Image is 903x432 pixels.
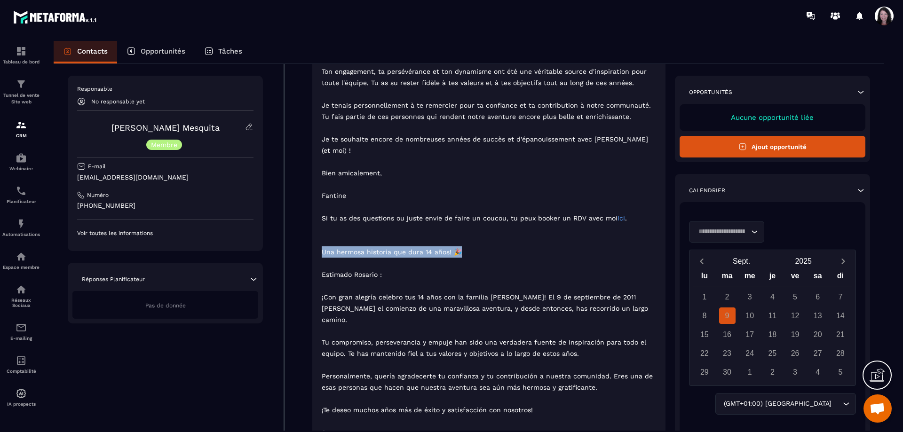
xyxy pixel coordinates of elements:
[2,112,40,145] a: formationformationCRM
[16,46,27,57] img: formation
[77,173,253,182] p: [EMAIL_ADDRESS][DOMAIN_NAME]
[863,394,892,423] div: Ouvrir le chat
[88,163,106,170] p: E-mail
[322,404,656,416] p: ¡Te deseo muchos años más de éxito y satisfacción con nosotros!
[2,133,40,138] p: CRM
[2,298,40,308] p: Réseaux Sociaux
[764,364,781,380] div: 2
[689,187,725,194] p: Calendrier
[832,345,848,361] div: 28
[322,370,656,393] p: Personalmente, quería agradecerte tu confianza y tu contribución a nuestra comunidad. Eres una de...
[145,302,186,309] span: Pas de donnée
[322,190,656,201] p: Fantine
[322,167,656,179] p: Bien amicalement,
[696,289,713,305] div: 1
[693,269,852,380] div: Calendar wrapper
[832,326,848,343] div: 21
[82,275,145,283] p: Réponses Planificateur
[689,221,764,243] div: Search for option
[322,66,656,88] p: Ton engagement, ta persévérance et ton dynamisme ont été une véritable source d'inspiration pour ...
[2,369,40,374] p: Comptabilité
[2,336,40,341] p: E-mailing
[322,134,656,156] p: Je te souhaite encore de nombreuses années de succès et d'épanouissement avec [PERSON_NAME] (et m...
[764,307,781,324] div: 11
[695,227,749,237] input: Search for option
[77,201,253,210] p: [PHONE_NUMBER]
[322,246,656,258] p: Una hermosa historia que dura 14 años! 🎉
[16,284,27,295] img: social-network
[764,289,781,305] div: 4
[2,59,40,64] p: Tableau de bord
[716,269,738,286] div: ma
[16,218,27,229] img: automations
[787,307,803,324] div: 12
[696,326,713,343] div: 15
[787,345,803,361] div: 26
[787,289,803,305] div: 5
[807,269,829,286] div: sa
[2,232,40,237] p: Automatisations
[16,388,27,399] img: automations
[832,307,848,324] div: 14
[787,364,803,380] div: 3
[833,399,840,409] input: Search for option
[719,326,736,343] div: 16
[2,71,40,112] a: formationformationTunnel de vente Site web
[742,307,758,324] div: 10
[742,345,758,361] div: 24
[693,289,852,380] div: Calendar days
[16,152,27,164] img: automations
[2,315,40,348] a: emailemailE-mailing
[13,8,98,25] img: logo
[2,199,40,204] p: Planificateur
[618,214,625,222] a: Ici
[715,393,856,415] div: Search for option
[764,326,781,343] div: 18
[809,289,826,305] div: 6
[742,326,758,343] div: 17
[2,348,40,381] a: accountantaccountantComptabilité
[784,269,806,286] div: ve
[832,289,848,305] div: 7
[151,141,177,148] p: Membre
[719,364,736,380] div: 30
[719,289,736,305] div: 2
[764,345,781,361] div: 25
[787,326,803,343] div: 19
[2,145,40,178] a: automationsautomationsWebinaire
[693,269,716,286] div: lu
[322,212,656,224] p: Si tu as des questions ou juste envie de faire un coucou, tu peux booker un RDV avec moi .
[2,39,40,71] a: formationformationTableau de bord
[809,307,826,324] div: 13
[218,47,242,55] p: Tâches
[2,265,40,270] p: Espace membre
[696,307,713,324] div: 8
[2,178,40,211] a: schedulerschedulerPlanificateur
[738,269,761,286] div: me
[809,364,826,380] div: 4
[742,289,758,305] div: 3
[16,185,27,196] img: scheduler
[16,251,27,262] img: automations
[54,41,117,63] a: Contacts
[680,136,865,157] button: Ajout opportunité
[322,337,656,359] p: Tu compromiso, perseverancia y empuje han sido una verdadera fuente de inspiración para todo el e...
[77,47,108,55] p: Contacts
[2,92,40,105] p: Tunnel de vente Site web
[834,255,852,267] button: Next month
[77,229,253,237] p: Voir toutes les informations
[809,326,826,343] div: 20
[16,322,27,333] img: email
[829,269,852,286] div: di
[2,244,40,277] a: automationsautomationsEspace membre
[322,291,656,325] p: ¡Con gran alegría celebro tus 14 años con la familia [PERSON_NAME]! El 9 de septiembre de 2011 [P...
[16,355,27,366] img: accountant
[2,211,40,244] a: automationsautomationsAutomatisations
[111,123,220,133] a: [PERSON_NAME] Mesquita
[721,399,833,409] span: (GMT+01:00) [GEOGRAPHIC_DATA]
[2,166,40,171] p: Webinaire
[742,364,758,380] div: 1
[322,269,656,280] p: Estimado Rosario :
[719,345,736,361] div: 23
[2,401,40,407] p: IA prospects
